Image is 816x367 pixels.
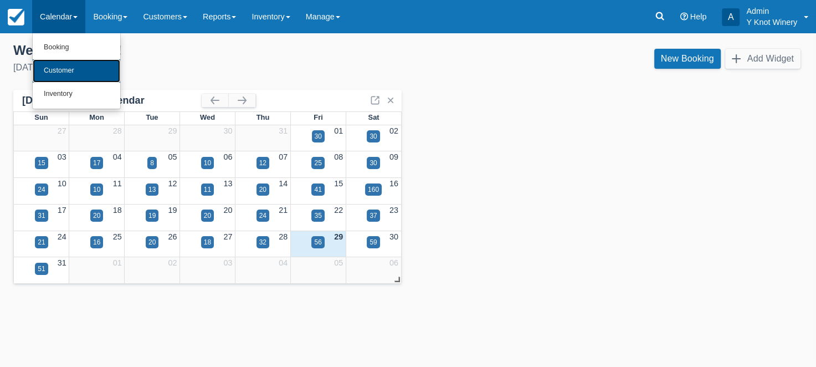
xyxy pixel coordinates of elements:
[204,158,211,168] div: 10
[113,126,122,135] a: 28
[314,211,321,221] div: 35
[690,12,707,21] span: Help
[334,232,343,241] a: 29
[279,258,288,267] a: 04
[168,126,177,135] a: 29
[113,258,122,267] a: 01
[223,152,232,161] a: 06
[38,264,45,274] div: 51
[34,113,48,121] span: Sun
[38,237,45,247] div: 21
[93,185,100,195] div: 10
[334,206,343,215] a: 22
[204,211,211,221] div: 20
[58,206,66,215] a: 17
[38,211,45,221] div: 31
[32,33,121,109] ul: Calendar
[58,258,66,267] a: 31
[150,158,154,168] div: 8
[259,158,266,168] div: 12
[148,237,156,247] div: 20
[22,94,202,107] div: [DATE] Booking Calendar
[204,185,211,195] div: 11
[58,232,66,241] a: 24
[223,126,232,135] a: 30
[279,126,288,135] a: 31
[389,232,398,241] a: 30
[168,232,177,241] a: 26
[93,237,100,247] div: 16
[8,9,24,26] img: checkfront-main-nav-mini-logo.png
[369,131,377,141] div: 30
[223,179,232,188] a: 13
[33,83,120,106] a: Inventory
[369,237,377,247] div: 59
[654,49,721,69] a: New Booking
[279,206,288,215] a: 21
[168,258,177,267] a: 02
[148,211,156,221] div: 19
[746,17,797,28] p: Y Knot Winery
[334,179,343,188] a: 15
[314,158,321,168] div: 25
[113,179,122,188] a: 11
[680,13,688,21] i: Help
[369,158,377,168] div: 30
[113,206,122,215] a: 18
[314,237,321,247] div: 56
[200,113,215,121] span: Wed
[279,232,288,241] a: 28
[93,211,100,221] div: 20
[204,237,211,247] div: 18
[38,185,45,195] div: 24
[148,185,156,195] div: 13
[33,59,120,83] a: Customer
[38,158,45,168] div: 15
[368,113,379,121] span: Sat
[259,211,266,221] div: 24
[334,152,343,161] a: 08
[389,179,398,188] a: 16
[168,179,177,188] a: 12
[259,185,266,195] div: 20
[279,152,288,161] a: 07
[368,185,379,195] div: 160
[168,206,177,215] a: 19
[369,211,377,221] div: 37
[334,258,343,267] a: 05
[223,206,232,215] a: 20
[58,152,66,161] a: 03
[314,185,321,195] div: 41
[58,179,66,188] a: 10
[223,232,232,241] a: 27
[315,131,322,141] div: 30
[725,49,800,69] button: Add Widget
[13,42,399,59] div: Welcome , Admin !
[334,126,343,135] a: 01
[146,113,158,121] span: Tue
[389,126,398,135] a: 02
[113,232,122,241] a: 25
[389,258,398,267] a: 06
[33,36,120,59] a: Booking
[722,8,740,26] div: A
[389,152,398,161] a: 09
[279,179,288,188] a: 14
[113,152,122,161] a: 04
[746,6,797,17] p: Admin
[89,113,104,121] span: Mon
[314,113,323,121] span: Fri
[13,61,399,74] div: [DATE]
[259,237,266,247] div: 32
[389,206,398,215] a: 23
[256,113,270,121] span: Thu
[168,152,177,161] a: 05
[58,126,66,135] a: 27
[223,258,232,267] a: 03
[93,158,100,168] div: 17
